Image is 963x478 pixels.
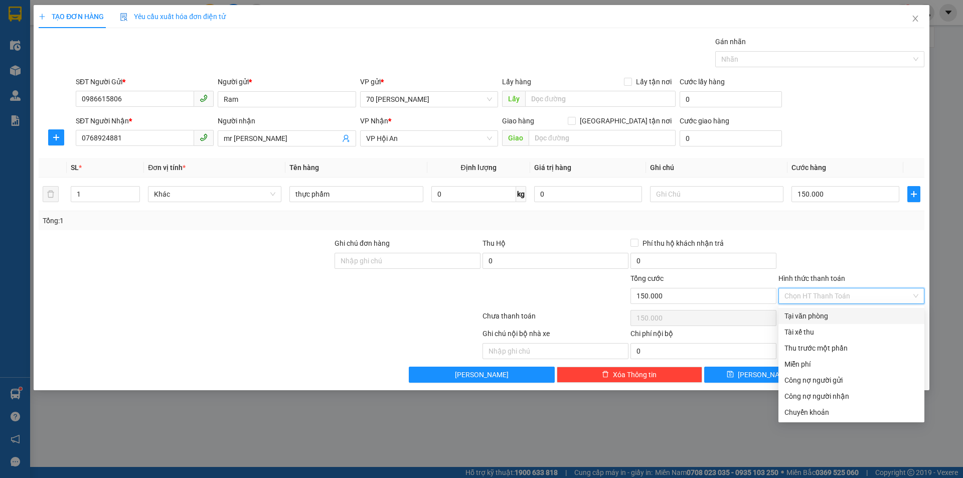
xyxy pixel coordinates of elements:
span: plus [49,133,64,141]
button: delete [43,186,59,202]
input: Dọc đường [529,130,676,146]
span: close [911,15,919,23]
span: Đơn vị tính [148,164,186,172]
span: VP Nhận [360,117,388,125]
label: Cước giao hàng [680,117,729,125]
div: SĐT Người Gửi [76,76,214,87]
span: SL [71,164,79,172]
span: VP Hội An [366,131,492,146]
span: TẠO ĐƠN HÀNG [39,13,104,21]
div: Người gửi [218,76,356,87]
span: phone [200,94,208,102]
label: Ghi chú đơn hàng [335,239,390,247]
span: plus [908,190,920,198]
label: Hình thức thanh toán [778,274,845,282]
div: Người nhận [218,115,356,126]
span: Phí thu hộ khách nhận trả [638,238,728,249]
div: Cước gửi hàng sẽ được ghi vào công nợ của người gửi [778,372,924,388]
span: plus [39,13,46,20]
div: Công nợ người nhận [784,391,918,402]
div: VP gửi [360,76,498,87]
span: Giá trị hàng [534,164,571,172]
span: Tên hàng [289,164,319,172]
span: Lấy hàng [502,78,531,86]
div: Ghi chú nội bộ nhà xe [483,328,628,343]
button: deleteXóa Thông tin [557,367,703,383]
span: Giao [502,130,529,146]
div: Công nợ người gửi [784,375,918,386]
input: Cước lấy hàng [680,91,782,107]
span: Yêu cầu xuất hóa đơn điện tử [120,13,226,21]
span: phone [200,133,208,141]
span: delete [602,371,609,379]
div: Thu trước một phần [784,343,918,354]
button: plus [907,186,920,202]
div: Tài xế thu [784,327,918,338]
span: 70 Nguyễn Hữu Huân [366,92,492,107]
span: Khác [154,187,275,202]
input: Ghi chú đơn hàng [335,253,480,269]
div: Miễn phí [784,359,918,370]
input: Dọc đường [525,91,676,107]
input: Nhập ghi chú [483,343,628,359]
span: Thu Hộ [483,239,506,247]
div: Tổng: 1 [43,215,372,226]
div: Chi phí nội bộ [630,328,776,343]
button: plus [48,129,64,145]
span: Lấy tận nơi [632,76,676,87]
div: Chưa thanh toán [481,310,629,328]
button: Close [901,5,929,33]
label: Gán nhãn [715,38,746,46]
span: Giao hàng [502,117,534,125]
div: SĐT Người Nhận [76,115,214,126]
span: Lấy [502,91,525,107]
span: user-add [342,134,350,142]
div: Cước gửi hàng sẽ được ghi vào công nợ của người nhận [778,388,924,404]
span: [PERSON_NAME] [455,369,509,380]
span: [PERSON_NAME] [738,369,791,380]
span: save [727,371,734,379]
label: Cước lấy hàng [680,78,725,86]
span: kg [516,186,526,202]
input: Cước giao hàng [680,130,782,146]
div: Tại văn phòng [784,310,918,322]
img: icon [120,13,128,21]
span: Cước hàng [791,164,826,172]
th: Ghi chú [646,158,787,178]
input: Ghi Chú [650,186,783,202]
span: Tổng cước [630,274,664,282]
div: Chuyển khoản [784,407,918,418]
button: save[PERSON_NAME] [704,367,813,383]
span: Xóa Thông tin [613,369,657,380]
button: [PERSON_NAME] [409,367,555,383]
input: VD: Bàn, Ghế [289,186,423,202]
span: Định lượng [461,164,497,172]
span: [GEOGRAPHIC_DATA] tận nơi [576,115,676,126]
input: 0 [534,186,642,202]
